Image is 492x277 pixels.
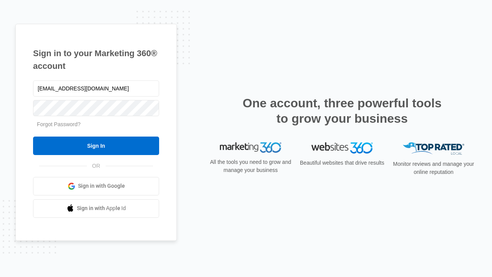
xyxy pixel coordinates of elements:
[311,142,373,154] img: Websites 360
[37,121,81,127] a: Forgot Password?
[403,142,464,155] img: Top Rated Local
[33,47,159,72] h1: Sign in to your Marketing 360® account
[77,204,126,212] span: Sign in with Apple Id
[33,80,159,97] input: Email
[33,177,159,195] a: Sign in with Google
[299,159,385,167] p: Beautiful websites that drive results
[220,142,281,153] img: Marketing 360
[240,95,444,126] h2: One account, three powerful tools to grow your business
[33,137,159,155] input: Sign In
[78,182,125,190] span: Sign in with Google
[87,162,106,170] span: OR
[391,160,477,176] p: Monitor reviews and manage your online reputation
[33,199,159,218] a: Sign in with Apple Id
[208,158,294,174] p: All the tools you need to grow and manage your business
